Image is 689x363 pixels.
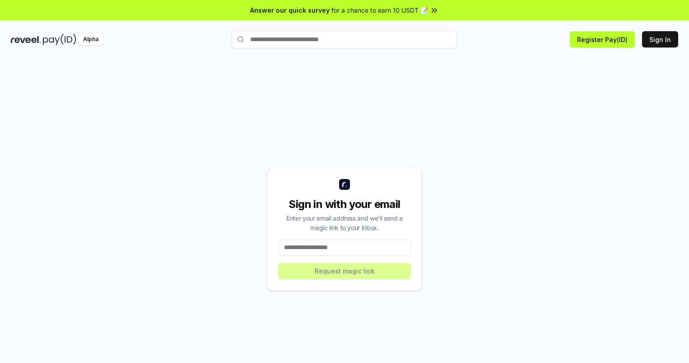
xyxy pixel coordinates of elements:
span: for a chance to earn 10 USDT 📝 [331,5,428,15]
div: Sign in with your email [278,197,411,212]
button: Register Pay(ID) [570,31,635,47]
div: Alpha [78,34,103,45]
button: Sign In [642,31,678,47]
img: reveel_dark [11,34,41,45]
img: pay_id [43,34,76,45]
div: Enter your email address and we’ll send a magic link to your inbox. [278,213,411,232]
span: Answer our quick survey [250,5,330,15]
img: logo_small [339,179,350,190]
